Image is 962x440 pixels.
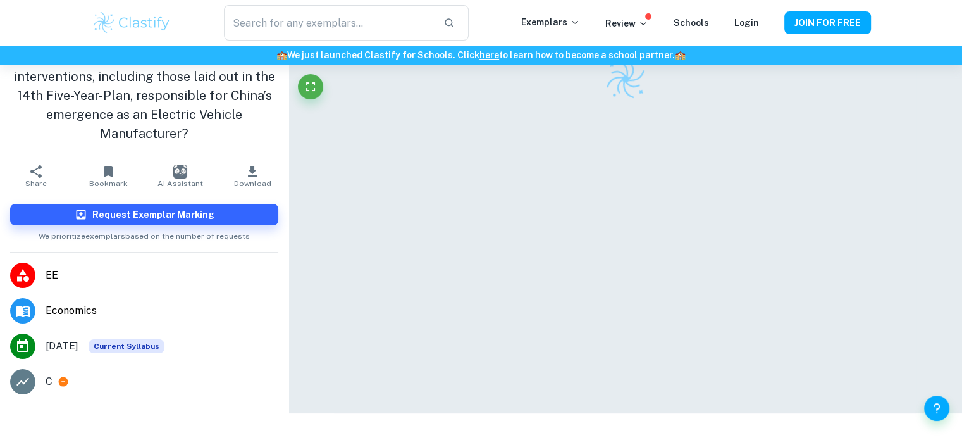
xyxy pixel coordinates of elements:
[234,179,271,188] span: Download
[784,11,871,34] button: JOIN FOR FREE
[46,303,278,318] span: Economics
[224,5,433,41] input: Search for any exemplars...
[521,15,580,29] p: Exemplars
[89,339,164,353] span: Current Syllabus
[46,268,278,283] span: EE
[216,158,288,194] button: Download
[601,54,650,104] img: Clastify logo
[479,50,499,60] a: here
[157,179,203,188] span: AI Assistant
[605,16,648,30] p: Review
[89,179,128,188] span: Bookmark
[734,18,759,28] a: Login
[39,225,250,242] span: We prioritize exemplars based on the number of requests
[674,18,709,28] a: Schools
[298,74,323,99] button: Fullscreen
[924,396,949,421] button: Help and Feedback
[173,165,187,179] img: AI Assistant
[10,204,278,225] button: Request Exemplar Marking
[72,158,144,194] button: Bookmark
[25,179,47,188] span: Share
[144,158,216,194] button: AI Assistant
[675,50,686,60] span: 🏫
[92,208,214,222] h6: Request Exemplar Marking
[3,48,959,62] h6: We just launched Clastify for Schools. Click to learn how to become a school partner.
[10,48,278,143] h1: To what extent are government interventions, including those laid out in the 14th Five-Year-Plan,...
[276,50,287,60] span: 🏫
[46,339,78,354] span: [DATE]
[89,339,164,353] div: This exemplar is based on the current syllabus. Feel free to refer to it for inspiration/ideas wh...
[92,10,172,35] img: Clastify logo
[46,374,52,389] p: C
